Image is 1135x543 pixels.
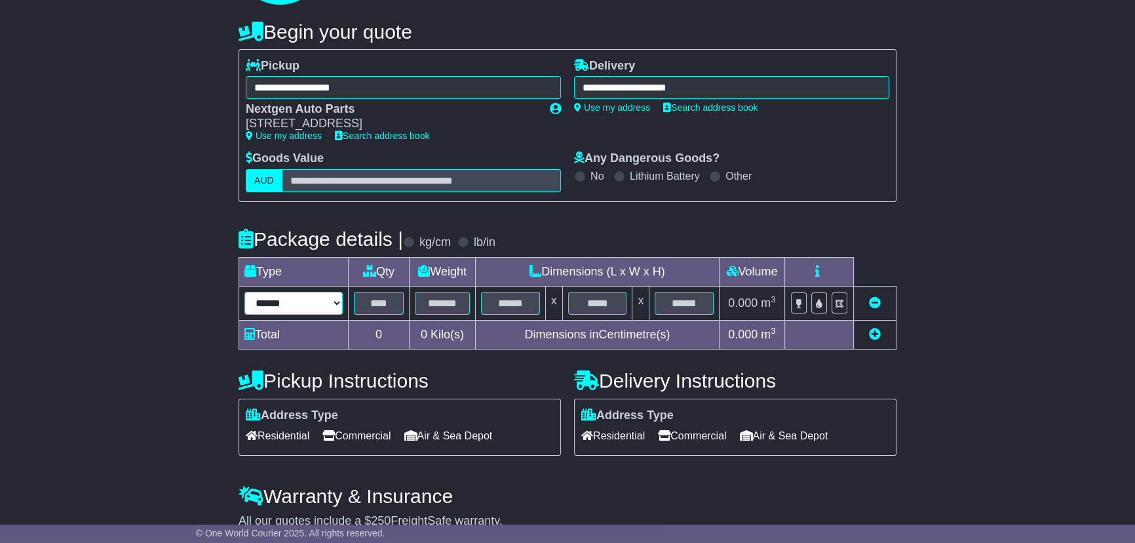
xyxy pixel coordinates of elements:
[728,296,758,310] span: 0.000
[761,328,776,341] span: m
[246,102,537,117] div: Nextgen Auto Parts
[761,296,776,310] span: m
[419,235,451,250] label: kg/cm
[728,328,758,341] span: 0.000
[196,528,385,538] span: © One World Courier 2025. All rights reserved.
[574,102,650,113] a: Use my address
[545,286,562,320] td: x
[404,426,493,446] span: Air & Sea Depot
[574,59,635,73] label: Delivery
[246,169,282,192] label: AUD
[246,59,299,73] label: Pickup
[349,257,410,286] td: Qty
[421,328,427,341] span: 0
[474,235,495,250] label: lb/in
[590,170,604,182] label: No
[740,426,828,446] span: Air & Sea Depot
[630,170,700,182] label: Lithium Battery
[771,326,776,336] sup: 3
[581,409,674,423] label: Address Type
[410,320,476,349] td: Kilo(s)
[574,370,896,392] h4: Delivery Instructions
[246,426,309,446] span: Residential
[869,296,881,310] a: Remove this item
[239,320,349,349] td: Total
[725,170,752,182] label: Other
[239,257,349,286] td: Type
[475,320,719,349] td: Dimensions in Centimetre(s)
[322,426,391,446] span: Commercial
[371,514,391,527] span: 250
[246,151,324,166] label: Goods Value
[239,370,561,392] h4: Pickup Instructions
[349,320,410,349] td: 0
[574,151,720,166] label: Any Dangerous Goods?
[410,257,476,286] td: Weight
[869,328,881,341] a: Add new item
[771,294,776,304] sup: 3
[239,514,896,529] div: All our quotes include a $ FreightSafe warranty.
[239,228,403,250] h4: Package details |
[632,286,649,320] td: x
[246,131,322,141] a: Use my address
[239,21,896,43] h4: Begin your quote
[335,131,429,141] a: Search address book
[663,102,758,113] a: Search address book
[246,409,338,423] label: Address Type
[475,257,719,286] td: Dimensions (L x W x H)
[246,117,537,131] div: [STREET_ADDRESS]
[658,426,726,446] span: Commercial
[239,485,896,507] h4: Warranty & Insurance
[719,257,784,286] td: Volume
[581,426,645,446] span: Residential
